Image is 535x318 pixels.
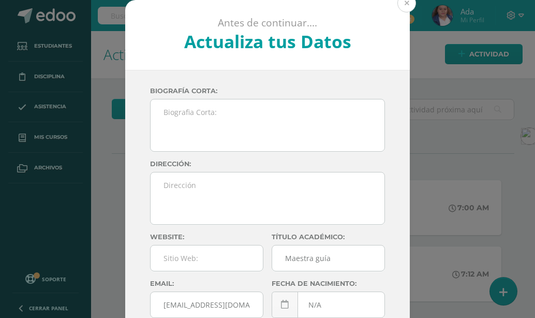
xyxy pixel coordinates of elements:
[150,87,385,95] label: Biografía corta:
[272,292,384,317] input: Fecha de Nacimiento:
[150,160,385,168] label: Dirección:
[150,280,263,287] label: Email:
[272,233,385,241] label: Título académico:
[151,245,263,271] input: Sitio Web:
[153,17,382,30] p: Antes de continuar....
[272,280,385,287] label: Fecha de nacimiento:
[153,30,382,53] h2: Actualiza tus Datos
[150,233,263,241] label: Website:
[151,292,263,317] input: Correo Electronico:
[272,245,384,271] input: Titulo:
